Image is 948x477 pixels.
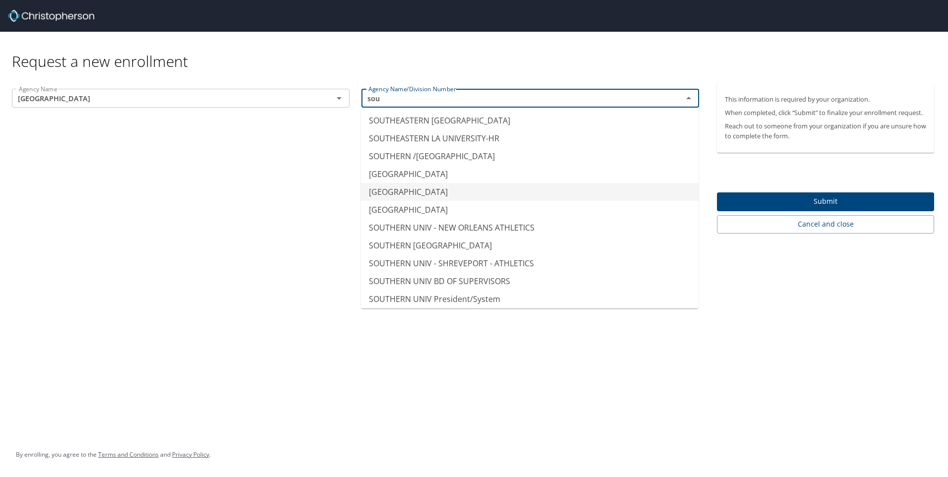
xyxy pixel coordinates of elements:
[717,192,934,212] button: Submit
[361,112,699,129] li: SOUTHEASTERN [GEOGRAPHIC_DATA]
[98,450,159,459] a: Terms and Conditions
[725,121,926,140] p: Reach out to someone from your organization if you are unsure how to complete the form.
[361,272,699,290] li: SOUTHERN UNIV BD OF SUPERVISORS
[361,290,699,308] li: SOUTHERN UNIV President/System
[361,201,699,219] li: [GEOGRAPHIC_DATA]
[361,165,699,183] li: [GEOGRAPHIC_DATA]
[172,450,209,459] a: Privacy Policy
[16,442,211,467] div: By enrolling, you agree to the and .
[361,219,699,237] li: SOUTHERN UNIV - NEW ORLEANS ATHLETICS
[361,147,699,165] li: SOUTHERN /[GEOGRAPHIC_DATA]
[361,237,699,254] li: SOUTHERN [GEOGRAPHIC_DATA]
[361,129,699,147] li: SOUTHEASTERN LA UNIVERSITY-HR
[725,95,926,104] p: This information is required by your organization.
[361,254,699,272] li: SOUTHERN UNIV - SHREVEPORT - ATHLETICS
[332,91,346,105] button: Open
[12,32,942,71] div: Request a new enrollment
[725,108,926,118] p: When completed, click “Submit” to finalize your enrollment request.
[725,218,926,231] span: Cancel and close
[361,183,699,201] li: [GEOGRAPHIC_DATA]
[717,215,934,234] button: Cancel and close
[8,10,94,22] img: cbt logo
[361,308,699,326] li: SOUTHERN UNIV- BATON ROUGE - ATHLETICS
[682,91,696,105] button: Close
[725,195,926,208] span: Submit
